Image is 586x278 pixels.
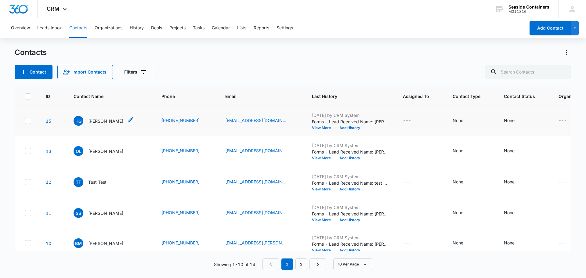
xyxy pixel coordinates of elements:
div: Assigned To - - Select to Edit Field [403,209,422,217]
span: Contact Status [504,93,535,99]
div: account name [508,5,549,9]
div: Organization - - Select to Edit Field [559,117,578,125]
div: None [453,240,463,246]
div: Contact Name - Skyler Sowers - Select to Edit Field [74,208,134,218]
button: Tasks [193,18,204,38]
div: None [504,209,515,216]
div: --- [403,240,411,247]
button: View More [312,187,335,191]
div: Email - test@madwire.com - Select to Edit Field [225,179,297,186]
button: Actions [562,48,571,57]
p: [DATE] by CRM System [312,142,388,149]
div: None [453,147,463,154]
span: ID [46,93,50,99]
div: Organization - - Select to Edit Field [559,179,578,186]
a: Navigate to contact details page for Braedon McGraw [46,241,51,246]
button: View More [312,248,335,252]
nav: Pagination [262,258,326,270]
button: Add History [335,218,364,222]
div: --- [559,117,567,125]
a: [PHONE_NUMBER] [161,179,200,185]
button: Projects [169,18,186,38]
p: Showing 1-10 of 14 [214,261,255,268]
span: Phone [161,93,202,99]
div: Contact Type - None - Select to Edit Field [453,117,474,125]
span: HG [74,116,83,126]
button: View More [312,156,335,160]
a: [EMAIL_ADDRESS][DOMAIN_NAME] [225,147,286,154]
div: Contact Type - None - Select to Edit Field [453,179,474,186]
div: Contact Status - None - Select to Edit Field [504,117,526,125]
span: SS [74,208,83,218]
a: [EMAIL_ADDRESS][PERSON_NAME][DOMAIN_NAME] [225,240,286,246]
div: --- [559,179,567,186]
a: Navigate to contact details page for Test Test [46,179,51,185]
div: --- [403,147,411,155]
div: account id [508,9,549,14]
button: Import Contacts [57,65,113,79]
button: View More [312,218,335,222]
div: Assigned To - - Select to Edit Field [403,179,422,186]
div: None [453,179,463,185]
span: Contact Name [74,93,138,99]
div: Assigned To - - Select to Edit Field [403,147,422,155]
span: Organization [559,93,586,99]
div: Assigned To - - Select to Edit Field [403,117,422,125]
a: Page 2 [295,258,307,270]
div: Contact Type - None - Select to Edit Field [453,240,474,247]
em: 1 [281,258,293,270]
button: Add Contact [15,65,52,79]
div: Assigned To - - Select to Edit Field [403,240,422,247]
a: [EMAIL_ADDRESS][DOMAIN_NAME] [225,179,286,185]
div: Contact Status - None - Select to Edit Field [504,209,526,217]
button: Leads Inbox [37,18,62,38]
div: Contact Status - None - Select to Edit Field [504,147,526,155]
div: Email - ghomer19@yahoo.com - Select to Edit Field [225,117,297,125]
button: 10 Per Page [333,258,372,270]
a: [PHONE_NUMBER] [161,209,200,216]
a: [PHONE_NUMBER] [161,240,200,246]
div: Email - Braedon.mcgraw@kiewit.com - Select to Edit Field [225,240,297,247]
div: --- [559,147,567,155]
p: [PERSON_NAME] [88,240,123,247]
p: [DATE] by CRM System [312,234,388,241]
div: Contact Name - Test Test - Select to Edit Field [74,177,118,187]
span: Assigned To [403,93,429,99]
a: Next Page [309,258,326,270]
div: Phone - (970) 555-5555 - Select to Edit Field [161,179,211,186]
div: Organization - - Select to Edit Field [559,240,578,247]
div: None [504,179,515,185]
button: Calendar [212,18,230,38]
h1: Contacts [15,48,47,57]
div: Email - skylersowers0414@gmail.com - Select to Edit Field [225,209,297,217]
p: [PERSON_NAME] [88,148,123,154]
div: --- [559,209,567,217]
span: QL [74,146,83,156]
button: Filters [118,65,152,79]
div: Contact Name - Braedon McGraw - Select to Edit Field [74,238,134,248]
button: Reports [254,18,269,38]
div: Contact Type - None - Select to Edit Field [453,147,474,155]
p: Forms - Lead Received Name: [PERSON_NAME] Email: [EMAIL_ADDRESS][DOMAIN_NAME] Phone: [PHONE_NUMBE... [312,149,388,155]
a: Navigate to contact details page for Quintin Long [46,149,51,154]
a: [EMAIL_ADDRESS][DOMAIN_NAME] [225,117,286,124]
span: Contact Type [453,93,480,99]
button: Deals [151,18,162,38]
span: CRM [47,5,60,12]
span: Last History [312,93,379,99]
a: Navigate to contact details page for Homer Gonzalez [46,118,51,124]
div: --- [403,209,411,217]
div: Contact Type - None - Select to Edit Field [453,209,474,217]
span: TT [74,177,83,187]
button: Add History [335,248,364,252]
p: [DATE] by CRM System [312,204,388,211]
div: None [453,117,463,124]
button: Add History [335,126,364,130]
button: Add History [335,187,364,191]
div: Phone - (361) 443-6903 - Select to Edit Field [161,209,211,217]
p: [DATE] by CRM System [312,173,388,180]
button: Add Contact [530,21,571,35]
a: [PHONE_NUMBER] [161,117,200,124]
div: Contact Status - None - Select to Edit Field [504,240,526,247]
div: --- [559,240,567,247]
